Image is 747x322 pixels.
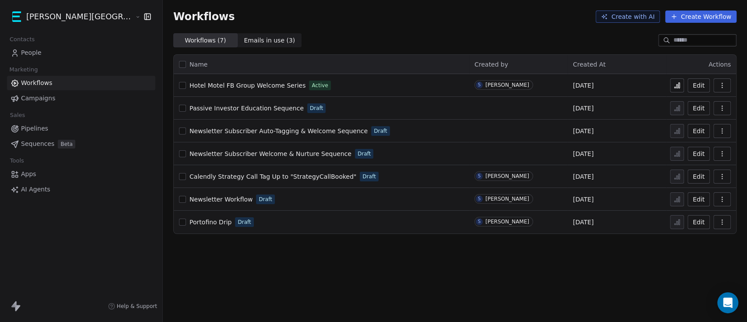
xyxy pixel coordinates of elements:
[310,104,323,112] span: Draft
[358,150,371,158] span: Draft
[596,11,660,23] button: Create with AI
[573,172,593,181] span: [DATE]
[189,81,305,90] a: Hotel Motel FB Group Welcome Series
[21,185,50,194] span: AI Agents
[189,127,368,135] a: Newsletter Subscriber Auto-Tagging & Welcome Sequence
[573,149,593,158] span: [DATE]
[573,218,593,226] span: [DATE]
[485,196,529,202] div: [PERSON_NAME]
[173,11,235,23] span: Workflows
[21,78,53,88] span: Workflows
[6,33,39,46] span: Contacts
[687,192,710,206] button: Edit
[7,167,155,181] a: Apps
[189,82,305,89] span: Hotel Motel FB Group Welcome Series
[485,219,529,225] div: [PERSON_NAME]
[244,36,295,45] span: Emails in use ( 3 )
[478,195,480,202] div: S
[485,82,529,88] div: [PERSON_NAME]
[6,154,28,167] span: Tools
[238,218,251,226] span: Draft
[478,173,480,180] div: S
[117,303,157,310] span: Help & Support
[687,170,710,184] button: Edit
[573,195,593,204] span: [DATE]
[573,104,593,113] span: [DATE]
[7,182,155,197] a: AI Agents
[708,61,731,68] span: Actions
[665,11,736,23] button: Create Workflow
[189,105,304,112] span: Passive Investor Education Sequence
[21,48,42,57] span: People
[7,137,155,151] a: SequencesBeta
[573,127,593,135] span: [DATE]
[7,76,155,90] a: Workflows
[189,172,356,181] a: Calendly Strategy Call Tag Up to "StrategyCallBooked"
[312,81,328,89] span: Active
[687,101,710,115] button: Edit
[12,11,23,22] img: 55211_Kane%20Street%20Capital_Logo_AC-01.png
[474,61,508,68] span: Created by
[362,173,375,180] span: Draft
[6,63,42,76] span: Marketing
[573,61,606,68] span: Created At
[717,292,738,313] div: Open Intercom Messenger
[478,81,480,88] div: S
[189,60,207,69] span: Name
[21,139,54,149] span: Sequences
[687,78,710,92] button: Edit
[189,150,351,157] span: Newsletter Subscriber Welcome & Nurture Sequence
[108,303,157,310] a: Help & Support
[189,149,351,158] a: Newsletter Subscriber Welcome & Nurture Sequence
[7,46,155,60] a: People
[7,121,155,136] a: Pipelines
[485,173,529,179] div: [PERSON_NAME]
[478,218,480,225] div: S
[189,173,356,180] span: Calendly Strategy Call Tag Up to "StrategyCallBooked"
[26,11,133,22] span: [PERSON_NAME][GEOGRAPHIC_DATA]
[21,170,36,179] span: Apps
[6,109,29,122] span: Sales
[7,91,155,106] a: Campaigns
[259,195,272,203] span: Draft
[21,94,55,103] span: Campaigns
[58,140,75,149] span: Beta
[189,218,231,226] a: Portofino Drip
[189,195,253,204] a: Newsletter Workflow
[687,215,710,229] button: Edit
[189,219,231,226] span: Portofino Drip
[189,196,253,203] span: Newsletter Workflow
[687,147,710,161] button: Edit
[189,104,304,113] a: Passive Investor Education Sequence
[189,127,368,134] span: Newsletter Subscriber Auto-Tagging & Welcome Sequence
[21,124,48,133] span: Pipelines
[687,124,710,138] button: Edit
[573,81,593,90] span: [DATE]
[374,127,387,135] span: Draft
[11,9,129,24] button: [PERSON_NAME][GEOGRAPHIC_DATA]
